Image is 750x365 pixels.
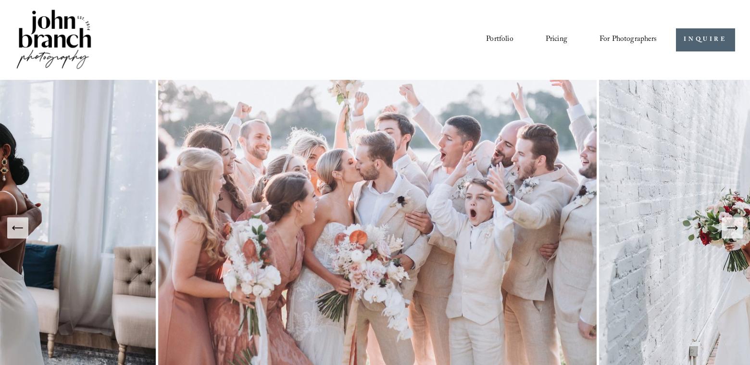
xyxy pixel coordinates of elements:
img: John Branch IV Photography [15,8,93,73]
span: For Photographers [600,32,657,47]
a: folder dropdown [600,32,657,48]
a: INQUIRE [676,28,735,52]
a: Pricing [546,32,567,48]
a: Portfolio [486,32,513,48]
button: Previous Slide [7,217,28,239]
button: Next Slide [722,217,743,239]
